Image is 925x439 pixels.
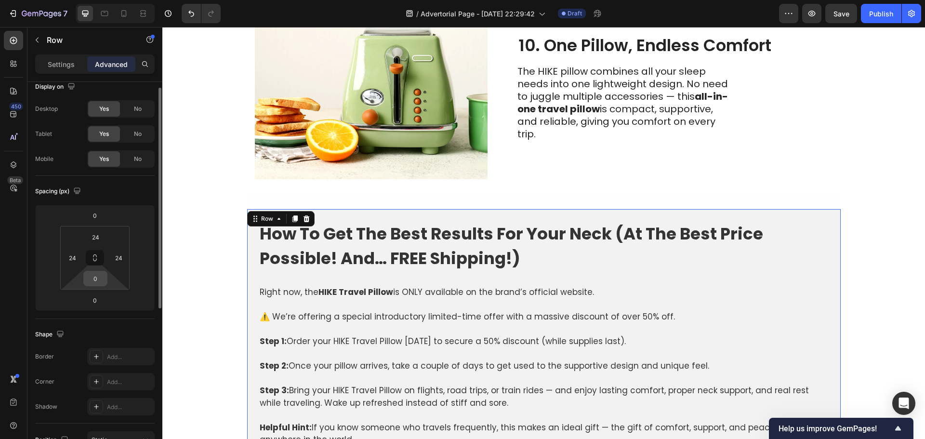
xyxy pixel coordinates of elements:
div: 450 [9,103,23,110]
div: Desktop [35,105,58,113]
strong: Step 3: [97,358,127,369]
span: Draft [568,9,582,18]
div: Shape [35,328,66,341]
input: xl [111,251,126,265]
p: Once your pillow arrives, take a couple of days to get used to the supportive design and unique f... [97,333,666,346]
div: Undo/Redo [182,4,221,23]
div: Open Intercom Messenger [892,392,915,415]
span: No [134,155,142,163]
button: Show survey - Help us improve GemPages! [779,423,904,434]
p: Row [47,34,129,46]
p: ⚠️ We’re offering a special introductory limited-time offer with a massive discount of over 50% off. [97,284,666,296]
input: xl [86,230,105,244]
div: Beta [7,176,23,184]
p: Bring your HIKE Travel Pillow on flights, road trips, or train rides — and enjoy lasting comfort,... [97,358,666,382]
div: Corner [35,377,54,386]
span: No [134,130,142,138]
button: 7 [4,4,72,23]
span: Yes [99,155,109,163]
strong: Helpful Hint: [97,395,149,406]
p: 7 [63,8,67,19]
input: auto [135,251,149,265]
input: 0 [85,208,105,223]
span: / [416,9,419,19]
p: Advanced [95,59,128,69]
div: Mobile [35,155,53,163]
div: Tablet [35,130,52,138]
iframe: Design area [162,27,925,439]
span: Yes [99,105,109,113]
span: No [134,105,142,113]
span: Advertorial Page - [DATE] 22:29:42 [421,9,535,19]
p: The HIKE pillow combines all your sleep needs into one lightweight design. No need to juggle mult... [355,38,571,113]
strong: all-in-one travel pillow [355,63,566,89]
strong: Step 2: [97,333,126,345]
strong: HIKE Travel Pillow [156,259,231,271]
p: If you know someone who travels frequently, this makes an ideal gift — the gift of comfort, suppo... [97,395,666,419]
div: Add... [107,353,152,361]
div: Add... [107,403,152,412]
div: Add... [107,378,152,386]
div: Shadow [35,402,57,411]
div: Row [97,187,113,196]
span: Save [833,10,849,18]
p: How To Get The Best Results For Your Neck (At The Best Price Possible! And… FREE Shipping!) [97,195,666,244]
h2: 10. One Pillow, Endless Comfort [355,8,610,29]
div: Publish [869,9,893,19]
span: Help us improve GemPages! [779,424,892,433]
p: Right now, the is ONLY available on the brand’s official website. [97,259,666,272]
input: 0px [86,271,105,286]
button: Save [825,4,857,23]
h2: Rich Text Editor. Editing area: main [96,194,667,245]
span: Yes [99,130,109,138]
input: xl [65,251,79,265]
div: Display on [35,80,77,93]
button: Publish [861,4,901,23]
input: 0 [85,293,105,307]
input: auto [40,251,55,265]
div: Border [35,352,54,361]
p: Settings [48,59,75,69]
strong: Step 1: [97,308,124,320]
p: Order your HIKE Travel Pillow [DATE] to secure a 50% discount (while supplies last). [97,308,666,321]
div: Spacing (px) [35,185,83,198]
